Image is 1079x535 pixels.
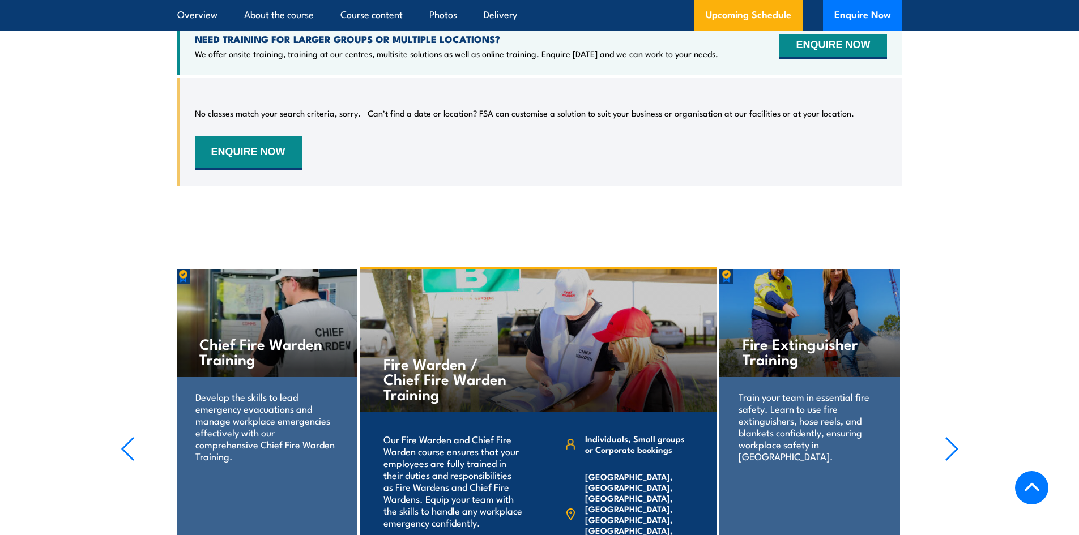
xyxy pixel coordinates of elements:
p: No classes match your search criteria, sorry. [195,108,361,119]
span: Individuals, Small groups or Corporate bookings [585,433,693,455]
h4: NEED TRAINING FOR LARGER GROUPS OR MULTIPLE LOCATIONS? [195,33,718,45]
h4: Fire Extinguisher Training [743,336,877,366]
p: Develop the skills to lead emergency evacuations and manage workplace emergencies effectively wit... [195,391,338,462]
p: Can’t find a date or location? FSA can customise a solution to suit your business or organisation... [368,108,854,119]
button: ENQUIRE NOW [779,34,886,59]
p: We offer onsite training, training at our centres, multisite solutions as well as online training... [195,48,718,59]
p: Train your team in essential fire safety. Learn to use fire extinguishers, hose reels, and blanke... [739,391,881,462]
h4: Chief Fire Warden Training [199,336,334,366]
h4: Fire Warden / Chief Fire Warden Training [383,356,517,401]
button: ENQUIRE NOW [195,136,302,170]
p: Our Fire Warden and Chief Fire Warden course ensures that your employees are fully trained in the... [383,433,523,528]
